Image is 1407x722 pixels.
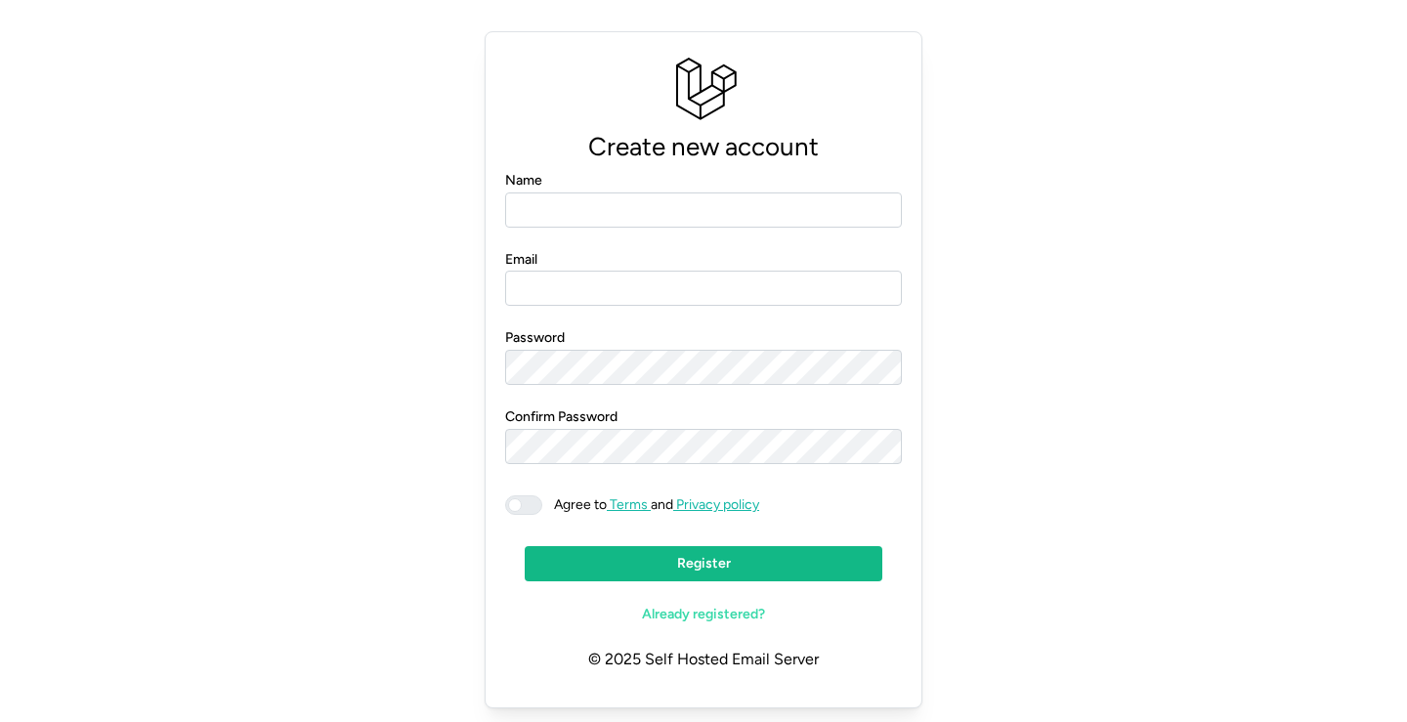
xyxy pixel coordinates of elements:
span: and [542,495,759,515]
button: Register [525,546,882,581]
p: © 2025 Self Hosted Email Server [505,632,902,688]
span: Already registered? [642,598,765,631]
label: Password [505,327,565,349]
span: Register [677,547,731,580]
a: Terms [607,496,651,513]
span: Agree to [554,496,607,513]
a: Already registered? [525,597,882,632]
a: Privacy policy [673,496,759,513]
label: Name [505,170,542,191]
label: Confirm Password [505,406,618,428]
label: Email [505,249,537,271]
p: Create new account [505,126,902,168]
